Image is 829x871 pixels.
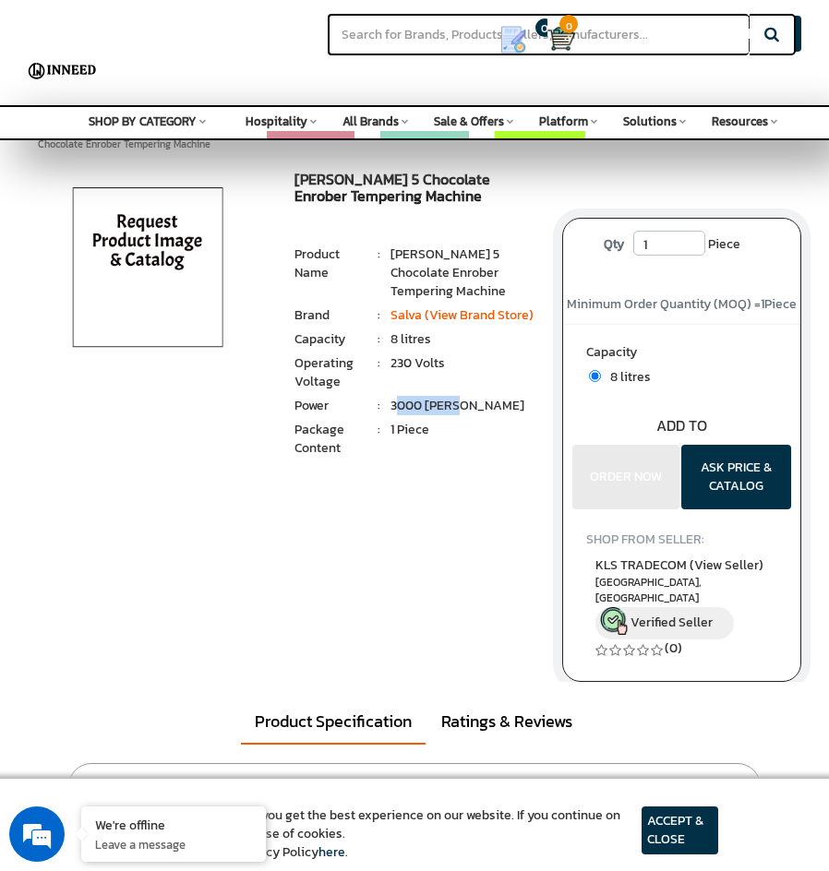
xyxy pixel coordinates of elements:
[294,421,366,458] li: Package Content
[761,294,764,314] span: 1
[241,700,426,745] a: Product Specification
[586,343,776,366] label: Capacity
[708,231,740,258] span: Piece
[294,245,366,282] li: Product Name
[390,397,535,415] li: 3000 [PERSON_NAME]
[595,555,767,639] a: KLS TRADECOM (View Seller) [GEOGRAPHIC_DATA], [GEOGRAPHIC_DATA] Verified Seller
[246,113,307,130] span: Hospitality
[390,330,535,349] li: 8 litres
[366,397,390,415] li: :
[388,137,462,155] a: JOBS PORTAL
[95,836,252,853] p: Leave a message
[390,245,535,301] li: [PERSON_NAME] 5 Chocolate Enrober Tempering Machine
[601,367,651,387] span: 8 litres
[366,330,390,349] li: :
[25,48,100,94] img: Inneed.Market
[535,18,554,37] span: 0
[294,397,366,415] li: Power
[586,532,776,546] h4: SHOP FROM SELLER:
[631,613,713,632] span: Verified Seller
[559,15,578,33] span: 0
[111,806,642,862] article: We use cookies to ensure you get the best experience on our website. If you continue on this page...
[390,354,535,373] li: 230 Volts
[502,137,578,155] a: SELLER LOGIN
[89,113,197,130] span: SHOP BY CATEGORY
[366,421,390,439] li: :
[567,294,797,314] span: Minimum Order Quantity (MOQ) = Piece
[427,700,586,743] a: Ratings & Reviews
[595,555,763,575] span: KLS TRADECOM
[494,18,547,61] a: my Quotes 0
[366,354,390,373] li: :
[294,330,366,349] li: Capacity
[547,25,575,53] img: Cart
[539,113,588,130] span: Platform
[390,305,534,325] a: Salva (View Brand Store)
[563,415,800,436] div: ADD TO
[547,18,556,59] a: Cart 0
[294,306,366,325] li: Brand
[595,231,633,258] label: Qty
[342,113,399,130] span: All Brands
[274,137,347,155] a: POST TENDER
[642,806,718,854] article: ACCEPT & CLOSE
[328,14,749,55] input: Search for Brands, Products, Sellers, Manufacturers...
[318,842,345,862] a: here
[499,26,527,54] img: Show My Quotes
[294,172,534,209] h1: [PERSON_NAME] 5 Chocolate Enrober Tempering Machine
[55,172,240,369] img: inneed-image-na.png
[665,638,682,658] a: (0)
[366,245,390,264] li: :
[600,607,628,635] img: inneed-verified-seller-icon.png
[681,445,791,509] button: ASK PRICE & CATALOG
[390,421,535,439] li: 1 Piece
[434,113,504,130] span: Sale & Offers
[294,354,366,391] li: Operating Voltage
[366,306,390,325] li: :
[712,113,768,130] span: Resources
[595,575,767,606] span: East Delhi
[95,816,252,833] div: We're offline
[623,113,677,130] span: Solutions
